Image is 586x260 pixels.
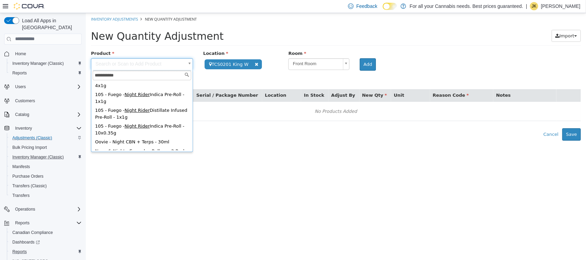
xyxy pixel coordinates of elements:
[10,143,82,152] span: Bulk Pricing Import
[15,84,26,90] span: Users
[541,2,581,10] p: [PERSON_NAME]
[1,123,84,133] button: Inventory
[12,183,47,189] span: Transfers (Classic)
[7,61,105,77] div: 105 - Fuego - Indica Pre-Roll - 4x1g
[15,220,30,226] span: Reports
[356,3,377,10] span: Feedback
[10,238,43,246] a: Dashboards
[10,163,82,171] span: Manifests
[10,153,82,161] span: Inventory Manager (Classic)
[1,204,84,214] button: Operations
[7,143,84,152] button: Bulk Pricing Import
[530,2,538,10] div: Jennifer Kinzie
[10,163,33,171] a: Manifests
[410,2,523,10] p: For all your Cannabis needs. Best prices guaranteed.
[10,238,82,246] span: Dashboards
[1,110,84,119] button: Catalog
[12,174,44,179] span: Purchase Orders
[7,228,84,237] button: Canadian Compliance
[10,228,56,237] a: Canadian Compliance
[12,70,27,76] span: Reports
[10,182,82,190] span: Transfers (Classic)
[12,145,47,150] span: Bulk Pricing Import
[7,181,84,191] button: Transfers (Classic)
[10,248,30,256] a: Reports
[532,2,537,10] span: JK
[7,125,105,134] div: Oovie - Night CBN + Terps - 30ml
[7,134,105,143] div: Noon & Night - Everyday Rollers - 2 Pack
[12,205,82,213] span: Operations
[10,191,82,200] span: Transfers
[7,162,84,172] button: Manifests
[12,83,82,91] span: Users
[12,193,30,198] span: Transfers
[12,249,27,255] span: Reports
[12,61,64,66] span: Inventory Manager (Classic)
[7,109,105,125] div: 105 - Fuego - Indica Pre-Roll - 10x0.35g
[12,219,82,227] span: Reports
[10,69,82,77] span: Reports
[39,95,64,100] span: Night Rider
[15,206,35,212] span: Operations
[1,49,84,59] button: Home
[12,164,30,169] span: Manifests
[12,230,53,235] span: Canadian Compliance
[12,49,82,58] span: Home
[10,172,82,180] span: Purchase Orders
[7,93,105,109] div: 105 - Fuego - Distillate Infused Pre-Roll - 1x1g
[12,83,28,91] button: Users
[15,98,35,104] span: Customers
[10,228,82,237] span: Canadian Compliance
[14,3,45,10] img: Cova
[12,124,82,132] span: Inventory
[10,153,67,161] a: Inventory Manager (Classic)
[15,112,29,117] span: Catalog
[10,182,49,190] a: Transfers (Classic)
[10,69,30,77] a: Reports
[12,239,40,245] span: Dashboards
[12,205,38,213] button: Operations
[7,191,84,200] button: Transfers
[10,172,46,180] a: Purchase Orders
[39,110,64,116] span: Night Rider
[10,143,50,152] a: Bulk Pricing Import
[12,154,64,160] span: Inventory Manager (Classic)
[12,124,35,132] button: Inventory
[12,110,82,119] span: Catalog
[1,218,84,228] button: Reports
[7,247,84,257] button: Reports
[526,2,527,10] p: |
[12,110,32,119] button: Catalog
[1,82,84,92] button: Users
[15,51,26,57] span: Home
[12,135,52,141] span: Adjustments (Classic)
[7,172,84,181] button: Purchase Orders
[12,219,32,227] button: Reports
[12,96,82,105] span: Customers
[10,59,82,68] span: Inventory Manager (Classic)
[7,237,84,247] a: Dashboards
[10,191,32,200] a: Transfers
[7,133,84,143] button: Adjustments (Classic)
[7,77,105,93] div: 105 - Fuego - Indica Pre-Roll - 1x1g
[383,3,397,10] input: Dark Mode
[7,68,84,78] button: Reports
[39,79,64,84] span: Night Rider
[7,59,84,68] button: Inventory Manager (Classic)
[7,152,84,162] button: Inventory Manager (Classic)
[10,248,82,256] span: Reports
[1,96,84,106] button: Customers
[10,134,55,142] a: Adjustments (Classic)
[12,97,38,105] a: Customers
[19,17,82,31] span: Load All Apps in [GEOGRAPHIC_DATA]
[12,50,29,58] a: Home
[15,126,32,131] span: Inventory
[10,59,67,68] a: Inventory Manager (Classic)
[10,134,82,142] span: Adjustments (Classic)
